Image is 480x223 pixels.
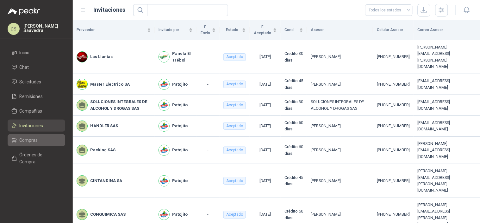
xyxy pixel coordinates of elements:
[90,81,130,88] b: Master Electrico SA
[90,211,126,218] b: CONQUIMICA SAS
[377,102,410,108] div: [PHONE_NUMBER]
[223,211,246,219] div: Aceptado
[311,99,369,112] div: SOLUCIONES INTEGRALES DE ALCOHOL Y DROGAS SAS
[284,78,303,91] div: Crédito 45 días
[377,147,410,153] div: [PHONE_NUMBER]
[417,141,476,160] div: [PERSON_NAME][EMAIL_ADDRESS][DOMAIN_NAME]
[311,147,369,153] div: [PERSON_NAME]
[281,20,307,40] th: Cond.
[207,82,209,87] span: -
[377,81,410,88] div: [PHONE_NUMBER]
[284,99,303,112] div: Crédito 30 días
[23,24,65,33] p: [PERSON_NAME] Saavedra
[417,78,476,91] div: [EMAIL_ADDRESS][DOMAIN_NAME]
[20,108,42,115] span: Compañías
[207,212,209,217] span: -
[311,178,369,184] div: [PERSON_NAME]
[307,20,373,40] th: Asesor
[207,102,209,107] span: -
[414,20,480,40] th: Correo Asesor
[259,123,271,128] span: [DATE]
[8,76,65,88] a: Solicitudes
[20,137,38,144] span: Compras
[159,121,169,131] img: Company Logo
[159,176,169,186] img: Company Logo
[220,20,250,40] th: Estado
[172,50,193,63] b: Panela El Trébol
[259,54,271,59] span: [DATE]
[207,54,209,59] span: -
[77,27,146,33] span: Proveedor
[172,211,188,218] b: Patojito
[223,147,246,154] div: Aceptado
[259,148,271,152] span: [DATE]
[284,120,303,133] div: Crédito 60 días
[94,5,126,14] h1: Invitaciones
[259,102,271,107] span: [DATE]
[377,54,410,60] div: [PHONE_NUMBER]
[417,120,476,133] div: [EMAIL_ADDRESS][DOMAIN_NAME]
[284,144,303,157] div: Crédito 60 días
[159,52,169,62] img: Company Logo
[373,20,414,40] th: Celular Asesor
[417,44,476,70] div: [PERSON_NAME][EMAIL_ADDRESS][PERSON_NAME][DOMAIN_NAME]
[284,50,303,63] div: Crédito 30 días
[8,149,65,168] a: Órdenes de Compra
[377,123,410,129] div: [PHONE_NUMBER]
[311,81,369,88] div: [PERSON_NAME]
[284,174,303,187] div: Crédito 45 días
[196,20,220,40] th: F. Envío
[159,27,188,33] span: Invitado por
[159,145,169,155] img: Company Logo
[207,148,209,152] span: -
[259,212,271,217] span: [DATE]
[172,147,188,153] b: Patojito
[223,102,246,109] div: Aceptado
[20,64,29,71] span: Chat
[20,93,43,100] span: Remisiones
[77,79,87,89] img: Company Logo
[90,178,122,184] b: CINTANDINA SA
[172,123,188,129] b: Patojito
[90,147,115,153] b: Packing SAS
[172,102,188,108] b: Patojito
[223,81,246,88] div: Aceptado
[172,178,188,184] b: Patojito
[223,177,246,185] div: Aceptado
[207,178,209,183] span: -
[311,54,369,60] div: [PERSON_NAME]
[172,81,188,88] b: Patojito
[223,27,241,33] span: Estado
[250,20,281,40] th: F. Aceptado
[259,82,271,87] span: [DATE]
[20,49,30,56] span: Inicio
[377,211,410,218] div: [PHONE_NUMBER]
[253,24,272,36] span: F. Aceptado
[8,134,65,146] a: Compras
[159,209,169,220] img: Company Logo
[311,211,369,218] div: [PERSON_NAME]
[8,90,65,102] a: Remisiones
[73,20,155,40] th: Proveedor
[20,151,59,165] span: Órdenes de Compra
[284,27,298,33] span: Cond.
[223,53,246,61] div: Aceptado
[284,208,303,221] div: Crédito 60 días
[8,120,65,132] a: Invitaciones
[8,23,20,35] div: DS
[20,78,41,85] span: Solicitudes
[159,100,169,110] img: Company Logo
[90,99,151,112] b: SOLUCIONES INTEGRALES DE ALCOHOL Y DROGAS SAS
[8,8,40,15] img: Logo peakr
[417,99,476,112] div: [EMAIL_ADDRESS][DOMAIN_NAME]
[8,61,65,73] a: Chat
[377,178,410,184] div: [PHONE_NUMBER]
[159,79,169,89] img: Company Logo
[8,105,65,117] a: Compañías
[155,20,196,40] th: Invitado por
[207,123,209,128] span: -
[20,122,43,129] span: Invitaciones
[8,47,65,59] a: Inicio
[90,54,113,60] b: Las Llantas
[200,24,211,36] span: F. Envío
